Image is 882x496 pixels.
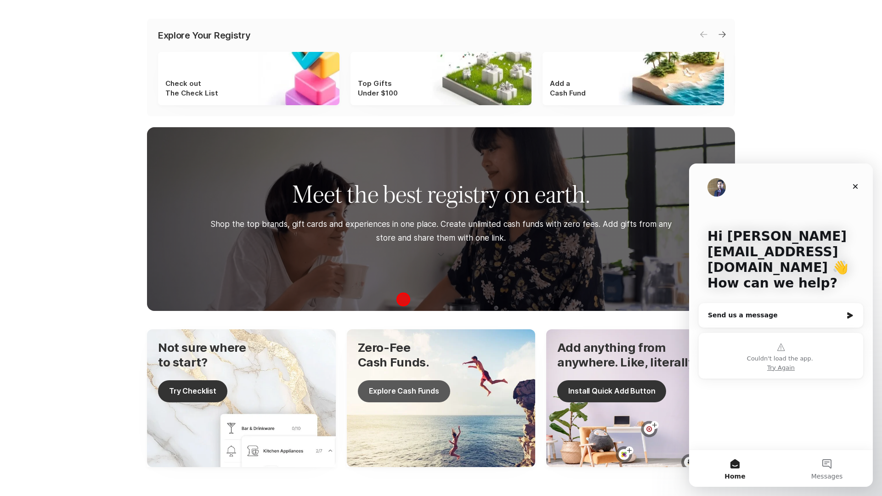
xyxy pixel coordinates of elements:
[165,79,218,98] span: Check out The Check List
[358,340,450,369] p: Zero-Fee Cash Funds.
[689,163,873,487] iframe: Intercom live chat
[202,217,680,245] div: Shop the top brands, gift cards and experiences in one place. Create unlimited cash funds with ze...
[158,30,250,41] p: Explore Your Registry
[158,380,227,402] button: Try Checklist
[358,79,398,98] span: Top Gifts Under $100
[292,179,590,210] h1: Meet the best registry on earth.
[358,380,450,402] button: Explore Cash Funds
[557,380,666,402] button: Install Quick Add Button
[158,340,246,369] p: Not sure where to start?
[557,340,698,369] p: Add anything from anywhere. Like, literally.
[550,79,586,98] span: Add a Cash Fund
